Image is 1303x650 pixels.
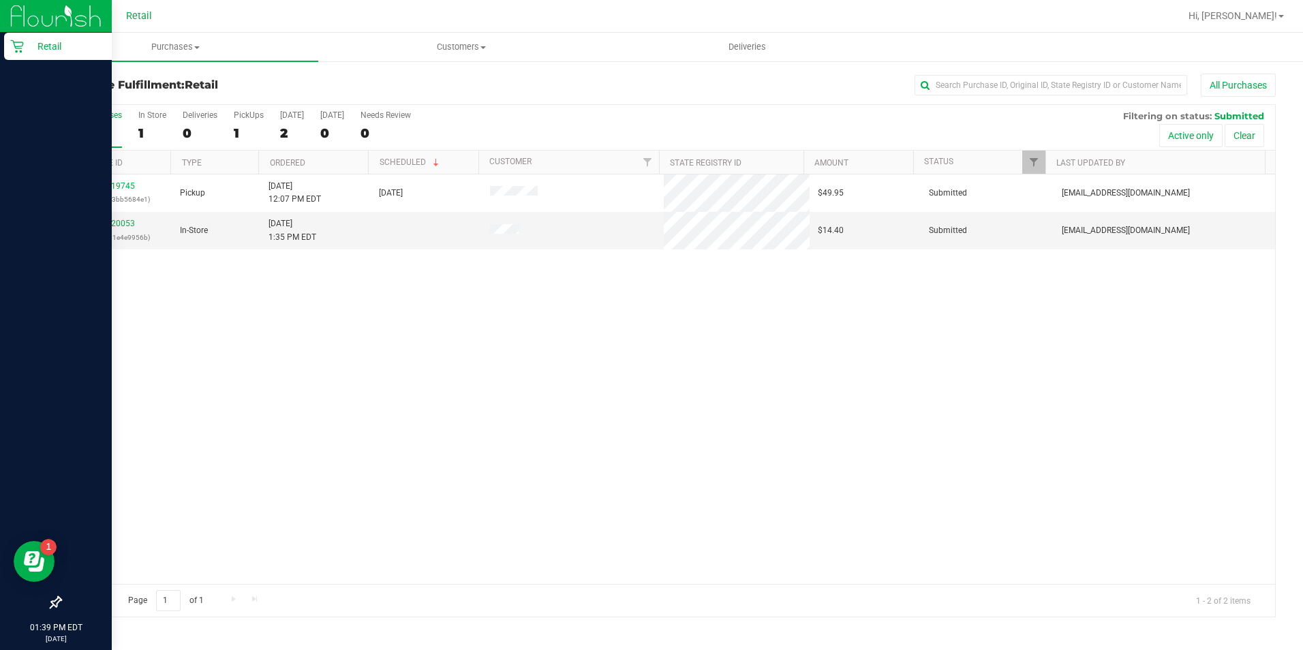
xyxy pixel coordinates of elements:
a: Scheduled [380,157,442,167]
span: Deliveries [710,41,784,53]
span: [EMAIL_ADDRESS][DOMAIN_NAME] [1062,187,1190,200]
div: PickUps [234,110,264,120]
h3: Purchase Fulfillment: [60,79,465,91]
span: Customers [319,41,603,53]
span: Page of 1 [117,590,215,611]
a: Customers [318,33,604,61]
span: Submitted [929,187,967,200]
a: Purchases [33,33,318,61]
a: Filter [637,151,659,174]
span: In-Store [180,224,208,237]
div: 1 [138,125,166,141]
span: Submitted [1214,110,1264,121]
a: Status [924,157,953,166]
div: In Store [138,110,166,120]
span: $49.95 [818,187,844,200]
p: [DATE] [6,634,106,644]
a: Last Updated By [1056,158,1125,168]
input: 1 [156,590,181,611]
span: $14.40 [818,224,844,237]
input: Search Purchase ID, Original ID, State Registry ID or Customer Name... [915,75,1187,95]
iframe: Resource center [14,541,55,582]
p: (c38edd03bb5684e1) [69,193,164,206]
span: [DATE] [379,187,403,200]
div: [DATE] [320,110,344,120]
span: 1 - 2 of 2 items [1185,590,1261,610]
div: 0 [183,125,217,141]
p: Retail [24,38,106,55]
button: Clear [1225,124,1264,147]
span: [DATE] 12:07 PM EDT [269,180,321,206]
a: Filter [1022,151,1045,174]
p: 01:39 PM EDT [6,621,106,634]
div: 0 [361,125,411,141]
div: 1 [234,125,264,141]
div: 2 [280,125,304,141]
inline-svg: Retail [10,40,24,53]
p: (abb677b1e4e9956b) [69,231,164,244]
a: Deliveries [604,33,890,61]
span: Retail [126,10,152,22]
a: 01620053 [97,219,135,228]
a: Type [182,158,202,168]
iframe: Resource center unread badge [40,539,57,555]
span: Purchases [33,41,318,53]
span: Submitted [929,224,967,237]
a: Ordered [270,158,305,168]
span: Filtering on status: [1123,110,1212,121]
div: Deliveries [183,110,217,120]
span: Hi, [PERSON_NAME]! [1189,10,1277,21]
button: Active only [1159,124,1223,147]
span: [DATE] 1:35 PM EDT [269,217,316,243]
span: Pickup [180,187,205,200]
a: 01619745 [97,181,135,191]
a: Customer [489,157,532,166]
a: Amount [814,158,848,168]
span: Retail [185,78,218,91]
a: State Registry ID [670,158,741,168]
span: [EMAIL_ADDRESS][DOMAIN_NAME] [1062,224,1190,237]
div: [DATE] [280,110,304,120]
div: 0 [320,125,344,141]
button: All Purchases [1201,74,1276,97]
div: Needs Review [361,110,411,120]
